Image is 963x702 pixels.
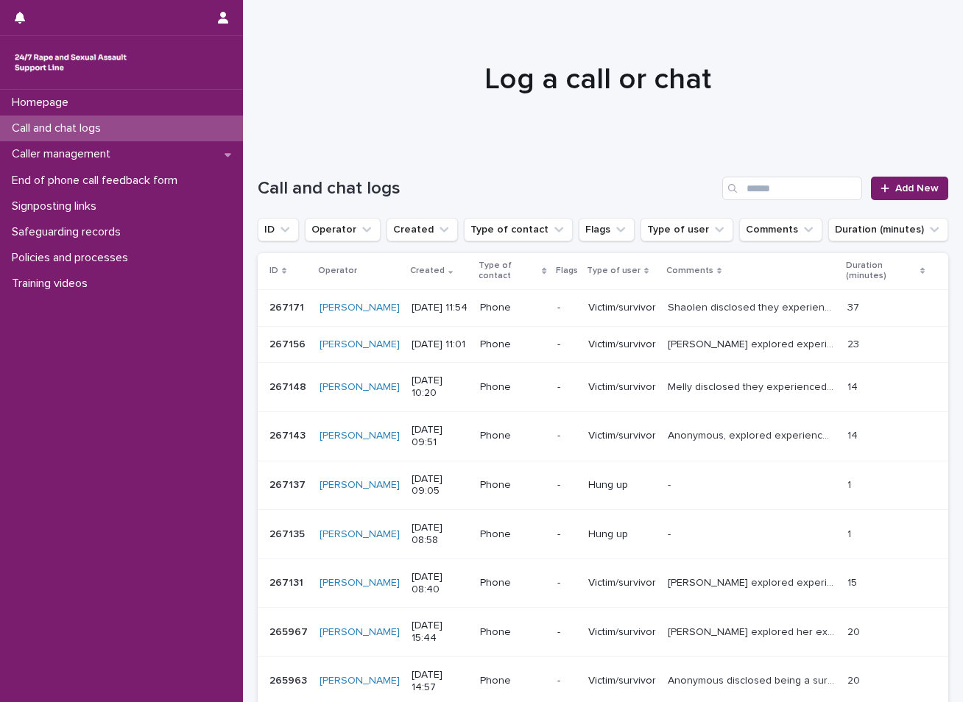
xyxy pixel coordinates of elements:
[557,338,576,351] p: -
[269,574,306,589] p: 267131
[588,577,656,589] p: Victim/survivor
[412,375,468,400] p: [DATE] 10:20
[269,299,307,314] p: 267171
[579,218,635,241] button: Flags
[258,178,716,199] h1: Call and chat logs
[6,199,108,213] p: Signposting links
[6,121,113,135] p: Call and chat logs
[258,510,948,559] tr: 267135267135 [PERSON_NAME] [DATE] 08:58Phone-Hung up-- 11
[320,528,400,541] a: [PERSON_NAME]
[258,326,948,363] tr: 267156267156 [PERSON_NAME] [DATE] 11:01Phone-Victim/survivor[PERSON_NAME] explored experience of ...
[722,177,862,200] input: Search
[557,381,576,394] p: -
[6,277,99,291] p: Training videos
[464,218,573,241] button: Type of contact
[269,378,309,394] p: 267148
[847,574,860,589] p: 15
[258,559,948,608] tr: 267131267131 [PERSON_NAME] [DATE] 08:40Phone-Victim/survivor[PERSON_NAME] explored experience of ...
[412,473,468,498] p: [DATE] 09:05
[6,96,80,110] p: Homepage
[320,302,400,314] a: [PERSON_NAME]
[269,476,308,492] p: 267137
[269,427,308,442] p: 267143
[668,672,839,687] p: Anonymous disclosed being a survivor of S.V, they explored feelings and thoughts around their dad...
[305,218,381,241] button: Operator
[847,623,863,639] p: 20
[828,218,948,241] button: Duration (minutes)
[480,626,545,639] p: Phone
[412,620,468,645] p: [DATE] 15:44
[412,338,468,351] p: [DATE] 11:01
[557,302,576,314] p: -
[847,525,854,541] p: 1
[668,476,674,492] p: -
[847,427,861,442] p: 14
[557,626,576,639] p: -
[258,62,937,97] h1: Log a call or chat
[847,299,862,314] p: 37
[320,577,400,589] a: [PERSON_NAME]
[269,263,278,279] p: ID
[557,577,576,589] p: -
[269,336,308,351] p: 267156
[588,430,656,442] p: Victim/survivor
[480,675,545,687] p: Phone
[320,381,400,394] a: [PERSON_NAME]
[847,672,863,687] p: 20
[6,251,140,265] p: Policies and processes
[588,381,656,394] p: Victim/survivor
[739,218,822,241] button: Comments
[318,263,357,279] p: Operator
[479,258,538,285] p: Type of contact
[588,626,656,639] p: Victim/survivor
[410,263,445,279] p: Created
[557,479,576,492] p: -
[668,623,839,639] p: Dana explored her experience of S.V by someone and her capacity of consent. She shared feelings a...
[668,378,839,394] p: Melly disclosed they experienced S.V in the past. Visitor explored feelings about being pregnant ...
[258,218,299,241] button: ID
[258,363,948,412] tr: 267148267148 [PERSON_NAME] [DATE] 10:20Phone-Victim/survivorMelly disclosed they experienced S.V ...
[6,174,189,188] p: End of phone call feedback form
[412,424,468,449] p: [DATE] 09:51
[320,338,400,351] a: [PERSON_NAME]
[480,479,545,492] p: Phone
[668,574,839,589] p: Emma explored experience of S.V by two men after a night out 2 months ago. They explored feelings...
[641,218,733,241] button: Type of user
[871,177,948,200] a: Add New
[258,411,948,461] tr: 267143267143 [PERSON_NAME] [DATE] 09:51Phone-Victim/survivorAnonymous, explored experience of S.V...
[847,336,862,351] p: 23
[668,299,839,314] p: Shaolen disclosed they experienced S.V by ex-partner. Visitor explored feelings about disclosing ...
[588,675,656,687] p: Victim/survivor
[320,675,400,687] a: [PERSON_NAME]
[258,608,948,657] tr: 265967265967 [PERSON_NAME] [DATE] 15:44Phone-Victim/survivor[PERSON_NAME] explored her experience...
[588,338,656,351] p: Victim/survivor
[895,183,939,194] span: Add New
[557,430,576,442] p: -
[269,623,311,639] p: 265967
[387,218,458,241] button: Created
[412,302,468,314] p: [DATE] 11:54
[269,672,310,687] p: 265963
[587,263,641,279] p: Type of user
[320,479,400,492] a: [PERSON_NAME]
[666,263,713,279] p: Comments
[480,302,545,314] p: Phone
[6,147,122,161] p: Caller management
[668,427,839,442] p: Anonymous, explored experience of S.V, harassment and stalking by ex-husband. Visitor explored fe...
[668,525,674,541] p: -
[258,461,948,510] tr: 267137267137 [PERSON_NAME] [DATE] 09:05Phone-Hung up-- 11
[480,338,545,351] p: Phone
[557,675,576,687] p: -
[588,479,656,492] p: Hung up
[668,336,839,351] p: Hannah explored experience of S.V in August by someone they were dating with an agreement of non-...
[269,525,308,541] p: 267135
[847,476,854,492] p: 1
[480,430,545,442] p: Phone
[258,289,948,326] tr: 267171267171 [PERSON_NAME] [DATE] 11:54Phone-Victim/survivorShaolen disclosed they experienced S....
[6,225,133,239] p: Safeguarding records
[412,522,468,547] p: [DATE] 08:58
[412,571,468,596] p: [DATE] 08:40
[588,302,656,314] p: Victim/survivor
[588,528,656,541] p: Hung up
